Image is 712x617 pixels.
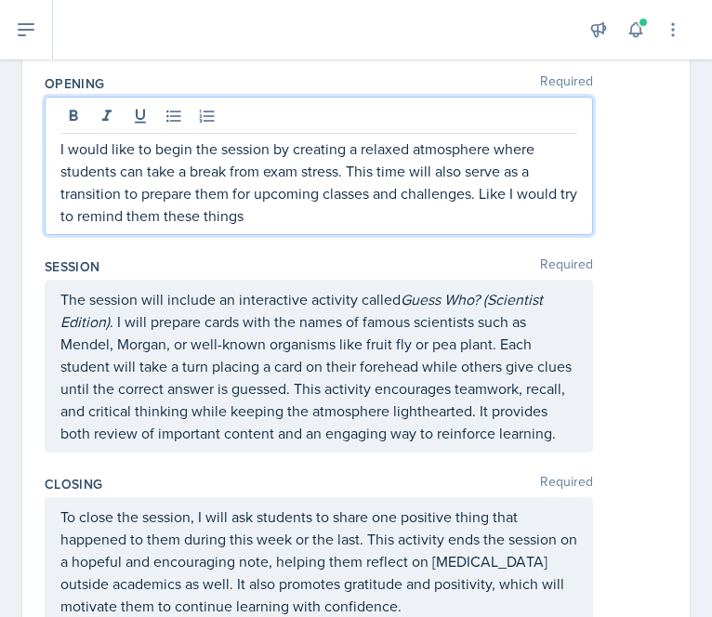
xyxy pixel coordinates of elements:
[60,505,577,617] p: To close the session, I will ask students to share one positive thing that happened to them durin...
[540,74,593,93] span: Required
[540,257,593,276] span: Required
[45,475,102,493] label: Closing
[45,257,99,276] label: Session
[45,74,104,93] label: Opening
[540,475,593,493] span: Required
[60,288,577,444] p: The session will include an interactive activity called . I will prepare cards with the names of ...
[60,138,577,227] p: I would like to begin the session by creating a relaxed atmosphere where students can take a brea...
